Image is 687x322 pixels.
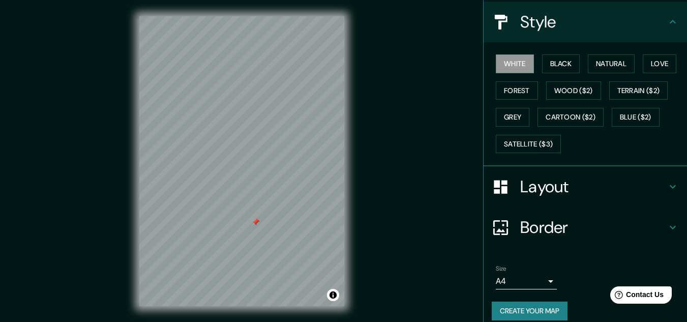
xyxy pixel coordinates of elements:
[492,302,567,320] button: Create your map
[139,16,344,306] canvas: Map
[542,54,580,73] button: Black
[596,282,676,311] iframe: Help widget launcher
[537,108,604,127] button: Cartoon ($2)
[484,207,687,248] div: Border
[484,2,687,42] div: Style
[496,108,529,127] button: Grey
[496,81,538,100] button: Forest
[484,166,687,207] div: Layout
[612,108,660,127] button: Blue ($2)
[546,81,601,100] button: Wood ($2)
[588,54,635,73] button: Natural
[496,273,557,289] div: A4
[496,265,506,273] label: Size
[643,54,676,73] button: Love
[520,217,667,238] h4: Border
[496,135,561,154] button: Satellite ($3)
[496,54,534,73] button: White
[327,289,339,301] button: Toggle attribution
[520,12,667,32] h4: Style
[520,177,667,197] h4: Layout
[609,81,668,100] button: Terrain ($2)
